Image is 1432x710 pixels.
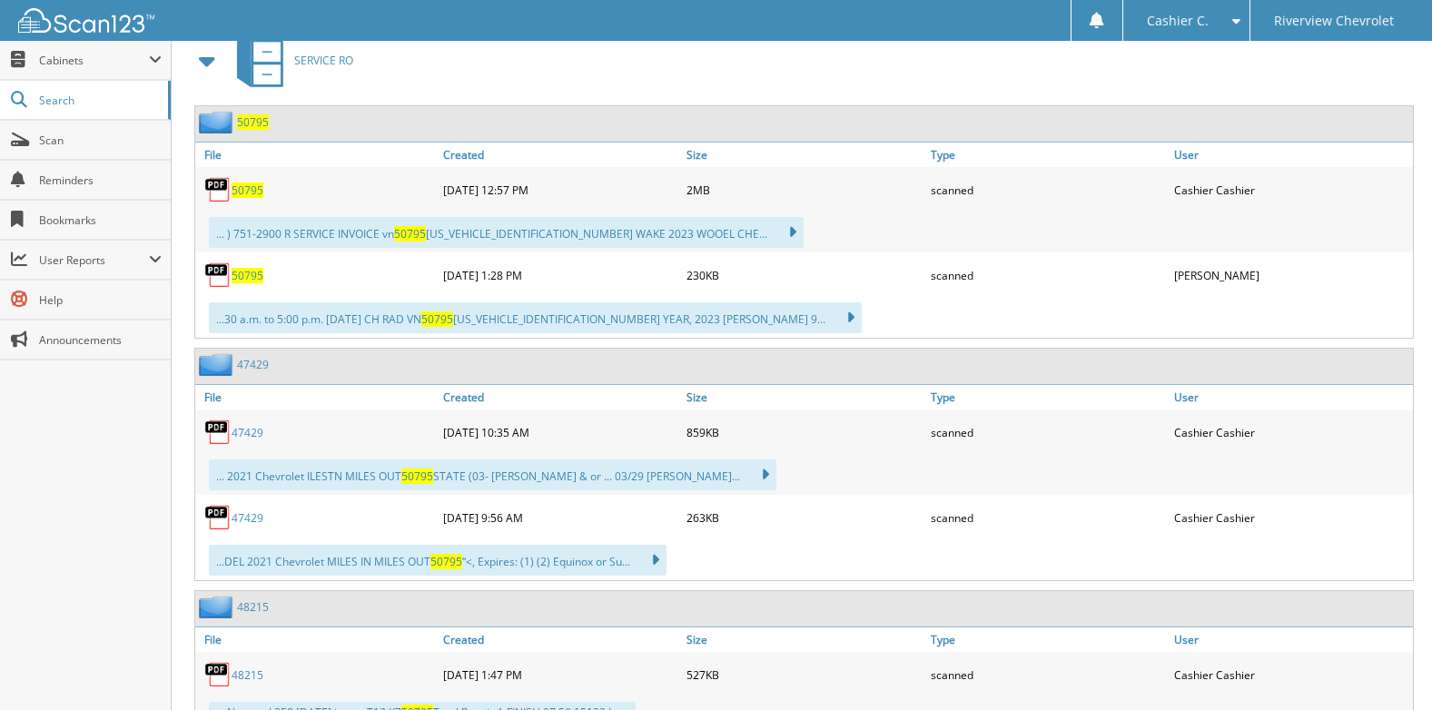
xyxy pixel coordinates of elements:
div: 527KB [682,656,925,693]
div: [DATE] 9:56 AM [439,499,682,536]
div: [DATE] 1:28 PM [439,257,682,293]
img: PDF.png [204,504,232,531]
a: 50795 [232,182,263,198]
a: 47429 [232,425,263,440]
a: Created [439,627,682,652]
div: [PERSON_NAME] [1170,257,1413,293]
a: File [195,627,439,652]
img: PDF.png [204,419,232,446]
span: Announcements [39,332,162,348]
a: Type [926,627,1170,652]
img: PDF.png [204,176,232,203]
div: ...DEL 2021 Chevrolet MILES IN MILES OUT “<, Expires: (1) (2) Equinox or Su... [209,545,667,576]
a: Created [439,385,682,409]
div: scanned [926,499,1170,536]
span: Riverview Chevrolet [1274,15,1394,26]
a: 48215 [232,667,263,683]
div: scanned [926,414,1170,450]
a: 48215 [237,599,269,615]
span: Reminders [39,173,162,188]
div: Cashier Cashier [1170,499,1413,536]
a: Size [682,627,925,652]
span: 50795 [401,468,433,484]
a: SERVICE RO [226,25,353,96]
span: Cabinets [39,53,149,68]
img: PDF.png [204,261,232,289]
span: Bookmarks [39,212,162,228]
a: 50795 [237,114,269,130]
a: User [1170,143,1413,167]
img: folder2.png [199,353,237,376]
div: 2MB [682,172,925,208]
a: User [1170,627,1413,652]
a: Type [926,385,1170,409]
div: scanned [926,257,1170,293]
a: File [195,385,439,409]
span: 50795 [430,554,462,569]
div: ... ) 751-2900 R SERVICE INVOICE vn [US_VEHICLE_IDENTIFICATION_NUMBER] WAKE 2023 WOOEL CHE... [209,217,804,248]
a: 47429 [232,510,263,526]
iframe: Chat Widget [1341,623,1432,710]
a: File [195,143,439,167]
a: User [1170,385,1413,409]
div: 263KB [682,499,925,536]
div: [DATE] 1:47 PM [439,656,682,693]
div: 230KB [682,257,925,293]
div: [DATE] 10:35 AM [439,414,682,450]
a: Size [682,143,925,167]
div: scanned [926,172,1170,208]
img: folder2.png [199,111,237,133]
span: Help [39,292,162,308]
span: Cashier C. [1147,15,1209,26]
span: 50795 [421,311,453,327]
img: scan123-logo-white.svg [18,8,154,33]
div: ... 2021 Chevrolet ILESTN MILES OUT STATE (03- [PERSON_NAME] & or ... 03/29 [PERSON_NAME]... [209,459,776,490]
div: 859KB [682,414,925,450]
span: Search [39,93,159,108]
div: Cashier Cashier [1170,414,1413,450]
a: Size [682,385,925,409]
a: 50795 [232,268,263,283]
img: PDF.png [204,661,232,688]
span: User Reports [39,252,149,268]
a: Type [926,143,1170,167]
a: Created [439,143,682,167]
div: [DATE] 12:57 PM [439,172,682,208]
img: folder2.png [199,596,237,618]
span: Scan [39,133,162,148]
div: Cashier Cashier [1170,656,1413,693]
a: 47429 [237,357,269,372]
span: SERVICE RO [294,53,353,68]
span: 50795 [394,226,426,242]
div: Cashier Cashier [1170,172,1413,208]
div: ...30 a.m. to 5:00 p.m. [DATE] CH RAD VN [US_VEHICLE_IDENTIFICATION_NUMBER] YEAR, 2023 [PERSON_NA... [209,302,862,333]
div: scanned [926,656,1170,693]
